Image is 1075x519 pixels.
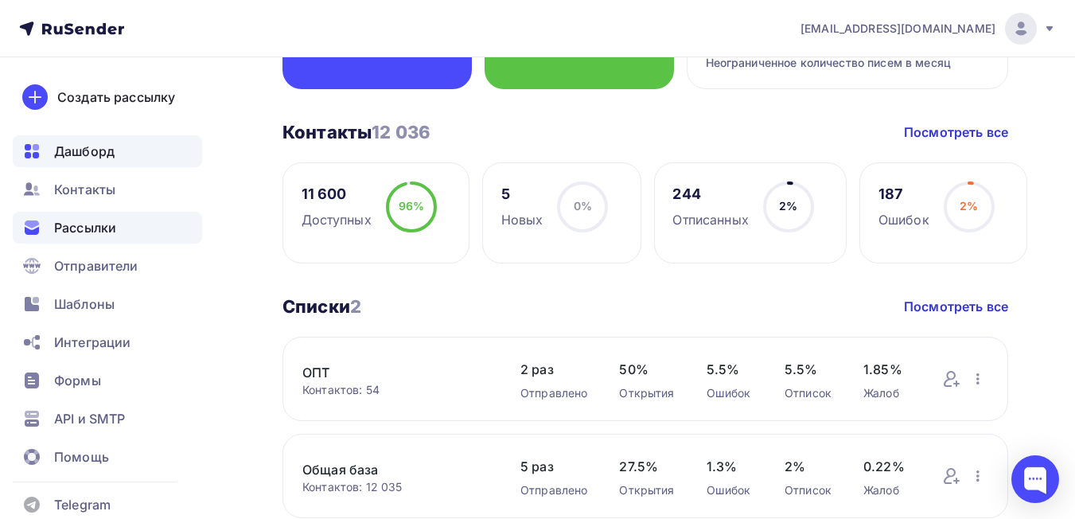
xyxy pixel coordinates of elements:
[54,218,116,237] span: Рассылки
[302,363,489,382] a: ОПТ
[302,210,372,229] div: Доступных
[13,212,202,244] a: Рассылки
[863,360,910,379] span: 1.85%
[960,199,978,213] span: 2%
[785,482,832,498] div: Отписок
[785,457,832,476] span: 2%
[619,385,674,401] div: Открытия
[707,457,754,476] span: 1.3%
[863,457,910,476] span: 0.22%
[904,123,1008,142] a: Посмотреть все
[785,385,832,401] div: Отписок
[878,185,929,204] div: 187
[302,479,489,495] div: Контактов: 12 035
[13,250,202,282] a: Отправители
[54,371,101,390] span: Формы
[350,296,361,317] span: 2
[904,297,1008,316] a: Посмотреть все
[878,210,929,229] div: Ошибок
[520,457,587,476] span: 5 раз
[707,360,754,379] span: 5.5%
[800,21,995,37] span: [EMAIL_ADDRESS][DOMAIN_NAME]
[13,135,202,167] a: Дашборд
[54,495,111,514] span: Telegram
[372,122,430,142] span: 12 036
[863,482,910,498] div: Жалоб
[779,199,797,213] span: 2%
[54,142,115,161] span: Дашборд
[619,457,674,476] span: 27.5%
[54,409,125,428] span: API и SMTP
[54,333,130,352] span: Интеграции
[672,185,748,204] div: 244
[13,365,202,396] a: Формы
[501,185,543,204] div: 5
[302,460,489,479] a: Общая база
[520,360,587,379] span: 2 раз
[520,385,587,401] div: Отправлено
[707,482,754,498] div: Ошибок
[54,180,115,199] span: Контакты
[282,121,430,143] h3: Контакты
[501,210,543,229] div: Новых
[282,295,361,318] h3: Списки
[13,174,202,205] a: Контакты
[399,199,424,213] span: 96%
[57,88,175,107] div: Создать рассылку
[619,360,674,379] span: 50%
[800,13,1056,45] a: [EMAIL_ADDRESS][DOMAIN_NAME]
[13,288,202,320] a: Шаблоны
[863,385,910,401] div: Жалоб
[672,210,748,229] div: Отписанных
[574,199,592,213] span: 0%
[54,295,115,314] span: Шаблоны
[785,360,832,379] span: 5.5%
[302,185,372,204] div: 11 600
[302,382,489,398] div: Контактов: 54
[54,256,138,275] span: Отправители
[619,482,674,498] div: Открытия
[54,447,109,466] span: Помощь
[707,385,754,401] div: Ошибок
[520,482,587,498] div: Отправлено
